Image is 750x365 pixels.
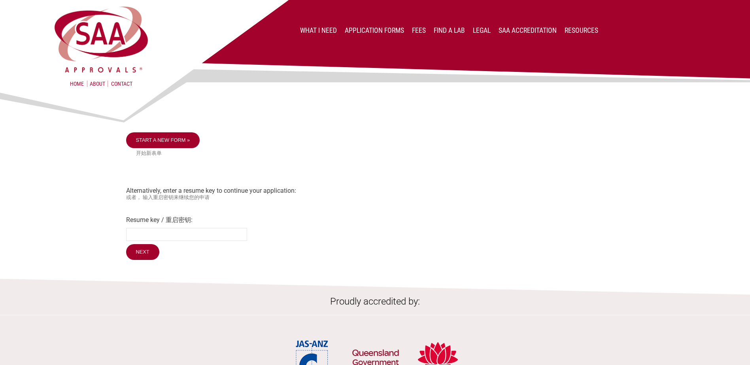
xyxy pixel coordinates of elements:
[345,26,404,34] a: Application Forms
[412,26,426,34] a: Fees
[126,132,624,262] div: Alternatively, enter a resume key to continue your application:
[136,150,624,157] small: 开始新表单
[70,81,84,87] a: Home
[473,26,491,34] a: Legal
[300,26,337,34] a: What I Need
[87,81,108,87] a: About
[434,26,465,34] a: Find a lab
[53,5,150,74] img: SAA Approvals
[126,244,159,260] input: Next
[126,216,624,224] label: Resume key / 重启密钥:
[126,132,200,148] a: Start a new form »
[126,194,624,201] small: 或者， 输入重启密钥来继续您的申请
[111,81,132,87] a: Contact
[499,26,557,34] a: SAA Accreditation
[565,26,598,34] a: Resources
